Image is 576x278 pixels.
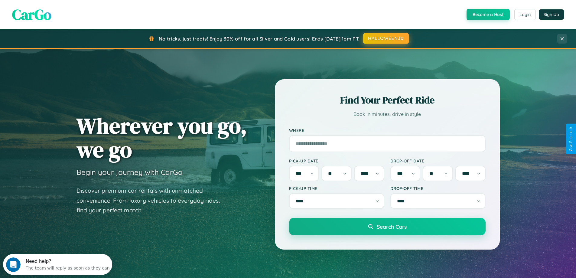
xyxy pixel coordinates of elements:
[76,168,183,177] h3: Begin your journey with CarGo
[76,114,247,162] h1: Wherever you go, we go
[390,186,486,191] label: Drop-off Time
[514,9,536,20] button: Login
[289,128,486,133] label: Where
[289,158,384,163] label: Pick-up Date
[23,10,107,16] div: The team will reply as soon as they can
[377,223,407,230] span: Search Cars
[289,218,486,235] button: Search Cars
[539,9,564,20] button: Sign Up
[467,9,510,20] button: Become a Host
[569,127,573,151] div: Give Feedback
[363,33,409,44] button: HALLOWEEN30
[2,2,112,19] div: Open Intercom Messenger
[12,5,51,25] span: CarGo
[3,254,112,275] iframe: Intercom live chat discovery launcher
[390,158,486,163] label: Drop-off Date
[289,93,486,107] h2: Find Your Perfect Ride
[289,186,384,191] label: Pick-up Time
[159,36,360,42] span: No tricks, just treats! Enjoy 30% off for all Silver and Gold users! Ends [DATE] 1pm PT.
[23,5,107,10] div: Need help?
[6,257,21,272] iframe: Intercom live chat
[76,186,228,215] p: Discover premium car rentals with unmatched convenience. From luxury vehicles to everyday rides, ...
[289,110,486,119] p: Book in minutes, drive in style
